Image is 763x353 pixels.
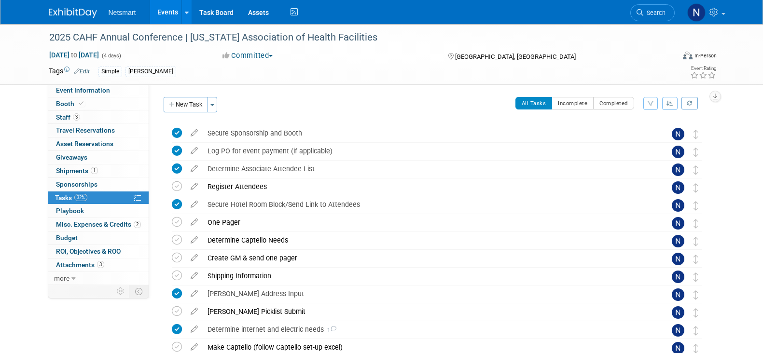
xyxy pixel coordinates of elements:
span: 1 [324,327,336,333]
a: edit [186,325,203,334]
a: ROI, Objectives & ROO [48,245,149,258]
a: Search [630,4,675,21]
div: Log PO for event payment (if applicable) [203,143,652,159]
span: Shipments [56,167,98,175]
span: Netsmart [109,9,136,16]
button: All Tasks [515,97,553,109]
span: ROI, Objectives & ROO [56,247,121,255]
a: Shipments1 [48,164,149,177]
div: One Pager [203,214,652,231]
a: Edit [74,68,90,75]
div: [PERSON_NAME] [125,67,176,77]
span: more [54,274,69,282]
i: Move task [694,308,698,317]
a: Budget [48,231,149,244]
div: 2025 CAHF Annual Conference | [US_STATE] Association of Health Facilities [46,29,660,46]
span: 3 [97,261,104,268]
i: Move task [694,272,698,282]
div: Event Format [618,50,717,65]
a: edit [186,218,203,227]
a: edit [186,272,203,280]
a: Staff3 [48,111,149,124]
i: Move task [694,165,698,175]
span: [DATE] [DATE] [49,51,99,59]
i: Move task [694,290,698,299]
i: Move task [694,219,698,228]
a: edit [186,147,203,155]
img: Nina Finn [672,324,684,337]
img: Nina Finn [672,271,684,283]
i: Move task [694,326,698,335]
a: edit [186,129,203,137]
i: Move task [694,148,698,157]
div: Determine Associate Attendee List [203,161,652,177]
div: Determine internet and electric needs [203,321,652,338]
a: edit [186,254,203,262]
button: New Task [164,97,208,112]
span: Staff [56,113,80,121]
i: Move task [694,237,698,246]
i: Move task [694,130,698,139]
a: Tasks32% [48,191,149,204]
span: 3 [73,113,80,121]
div: [PERSON_NAME] Picklist Submit [203,303,652,320]
a: Sponsorships [48,178,149,191]
a: more [48,272,149,285]
span: Giveaways [56,153,87,161]
img: Nina Finn [672,306,684,319]
a: edit [186,236,203,244]
div: Register Attendees [203,178,652,195]
span: Sponsorships [56,180,97,188]
img: Nina Finn [672,253,684,265]
span: Asset Reservations [56,140,113,148]
span: to [69,51,79,59]
span: Playbook [56,207,84,215]
a: edit [186,307,203,316]
span: [GEOGRAPHIC_DATA], [GEOGRAPHIC_DATA] [455,53,576,60]
img: Nina Finn [687,3,706,22]
img: Nina Finn [672,181,684,194]
a: Booth [48,97,149,110]
td: Personalize Event Tab Strip [112,285,129,298]
img: Nina Finn [672,288,684,301]
i: Booth reservation complete [79,101,83,106]
span: 32% [74,194,87,201]
div: Secure Hotel Room Block/Send Link to Attendees [203,196,652,213]
a: Travel Reservations [48,124,149,137]
div: [PERSON_NAME] Address Input [203,285,652,302]
td: Toggle Event Tabs [129,285,149,298]
img: Format-Inperson.png [683,52,693,59]
img: Nina Finn [672,235,684,247]
div: Shipping Information [203,268,652,284]
div: Determine Captello Needs [203,232,652,248]
div: Secure Sponsorship and Booth [203,125,652,141]
span: Budget [56,234,78,242]
img: ExhibitDay [49,8,97,18]
span: Search [643,9,666,16]
a: Playbook [48,204,149,217]
a: Asset Reservations [48,137,149,150]
span: Misc. Expenses & Credits [56,220,141,228]
span: 2 [134,221,141,228]
i: Move task [694,183,698,192]
span: (4 days) [101,53,121,59]
span: 1 [91,167,98,174]
button: Completed [593,97,634,109]
span: Travel Reservations [56,126,115,134]
a: edit [186,164,203,173]
span: Attachments [56,261,104,269]
a: edit [186,289,203,298]
a: edit [186,182,203,191]
div: Simple [98,67,122,77]
i: Move task [694,255,698,264]
span: Booth [56,100,85,108]
img: Nina Finn [672,146,684,158]
div: Create GM & send one pager [203,250,652,266]
span: Event Information [56,86,110,94]
div: In-Person [694,52,717,59]
a: Event Information [48,84,149,97]
img: Nina Finn [672,199,684,212]
button: Incomplete [552,97,594,109]
div: Event Rating [690,66,716,71]
span: Tasks [55,194,87,202]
